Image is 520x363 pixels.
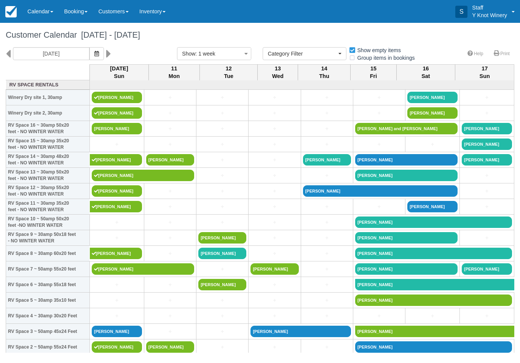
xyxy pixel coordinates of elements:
[250,172,298,180] a: +
[198,125,246,133] a: +
[303,296,351,304] a: +
[462,234,512,242] a: +
[250,296,298,304] a: +
[298,64,351,80] th: 14 Thu
[407,201,458,212] a: [PERSON_NAME]
[6,137,90,152] th: RV Space 15 ~ 30amp 35x20 feet - NO WINTER WATER
[177,47,251,60] button: Show: 1 week
[462,123,512,134] a: [PERSON_NAME]
[6,152,90,168] th: RV Space 14 ~ 30amp 48x20 feet - NO WINTER WATER
[198,248,246,259] a: [PERSON_NAME]
[355,94,403,102] a: +
[146,218,194,226] a: +
[77,30,140,40] span: [DATE] - [DATE]
[6,293,90,308] th: RV Space 5 ~ 30amp 35x10 feet
[198,343,246,351] a: +
[182,51,195,57] span: Show
[146,296,194,304] a: +
[250,156,298,164] a: +
[198,156,246,164] a: +
[250,250,298,258] a: +
[250,203,298,211] a: +
[303,250,351,258] a: +
[198,109,246,117] a: +
[250,326,351,337] a: [PERSON_NAME]
[6,308,90,324] th: RV Space 4 ~ 30amp 30x20 Feet
[455,64,514,80] th: 17 Sun
[472,11,507,19] p: Y Knot Winery
[92,123,142,134] a: [PERSON_NAME]
[198,312,246,320] a: +
[303,203,351,211] a: +
[407,107,458,119] a: [PERSON_NAME]
[146,250,194,258] a: +
[6,339,90,355] th: RV Space 2 ~ 50amp 55x24 Feet
[250,187,298,195] a: +
[462,263,512,275] a: [PERSON_NAME]
[303,140,351,148] a: +
[462,94,512,102] a: +
[250,218,298,226] a: +
[355,263,458,275] a: [PERSON_NAME]
[92,170,194,181] a: [PERSON_NAME]
[355,295,512,306] a: [PERSON_NAME]
[355,217,512,228] a: [PERSON_NAME]
[6,30,514,40] h1: Customer Calendar
[6,121,90,137] th: RV Space 16 ~ 30amp 50x20 feet - NO WINTER WATER
[200,64,258,80] th: 12 Tue
[250,94,298,102] a: +
[250,312,298,320] a: +
[462,203,512,211] a: +
[198,172,246,180] a: +
[92,234,142,242] a: +
[92,296,142,304] a: +
[349,52,420,64] label: Group items in bookings
[146,140,194,148] a: +
[148,64,199,80] th: 11 Mon
[303,154,351,166] a: [PERSON_NAME]
[462,139,512,150] a: [PERSON_NAME]
[90,248,142,259] a: [PERSON_NAME]
[90,201,142,212] a: [PERSON_NAME]
[396,64,455,80] th: 16 Sat
[303,125,351,133] a: +
[250,281,298,289] a: +
[6,324,90,339] th: RV Space 3 ~ 50amp 45x24 Feet
[462,109,512,117] a: +
[92,312,142,320] a: +
[92,92,142,103] a: [PERSON_NAME]
[250,125,298,133] a: +
[355,341,512,353] a: [PERSON_NAME]
[146,234,194,242] a: +
[90,64,149,80] th: [DATE] Sun
[303,281,351,289] a: +
[407,92,458,103] a: [PERSON_NAME]
[198,203,246,211] a: +
[303,185,458,197] a: [PERSON_NAME]
[355,109,403,117] a: +
[303,234,351,242] a: +
[198,94,246,102] a: +
[198,187,246,195] a: +
[263,47,346,60] button: Category Filter
[407,140,458,148] a: +
[146,281,194,289] a: +
[6,215,90,230] th: RV Space 10 ~ 50amp 50x20 feet -NO WINTER WATER
[355,232,458,244] a: [PERSON_NAME]
[455,6,467,18] div: S
[250,234,298,242] a: +
[146,125,194,133] a: +
[407,312,458,320] a: +
[355,203,403,211] a: +
[6,230,90,246] th: RV Space 9 ~ 30amp 50x18 feet - NO WINTER WATER
[258,64,298,80] th: 13 Wed
[146,109,194,117] a: +
[198,140,246,148] a: +
[349,45,406,56] label: Show empty items
[92,263,194,275] a: [PERSON_NAME]
[90,154,142,166] a: [PERSON_NAME]
[250,343,298,351] a: +
[146,341,194,353] a: [PERSON_NAME]
[146,187,194,195] a: +
[462,312,512,320] a: +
